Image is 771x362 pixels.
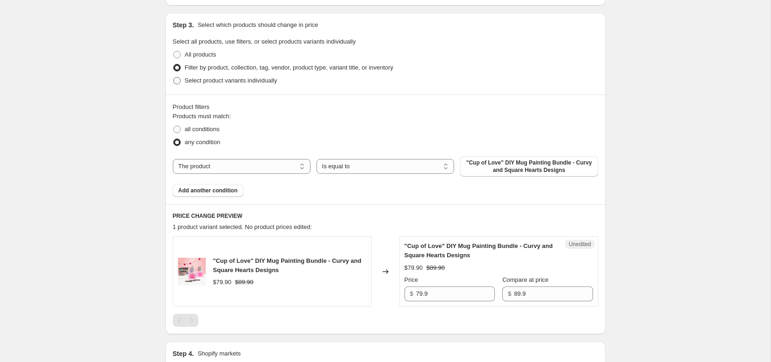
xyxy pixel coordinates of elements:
span: "Cup of Love" DIY Mug Painting Bundle - Curvy and Square Hearts Designs [213,257,361,273]
span: All products [185,51,216,58]
h2: Step 3. [173,20,194,30]
span: "Cup of Love" DIY Mug Painting Bundle - Curvy and Square Hearts Designs [466,159,592,174]
h2: Step 4. [173,349,194,358]
span: Unedited [569,241,591,248]
span: Compare at price [502,276,549,283]
span: Select all products, use filters, or select products variants individually [173,38,356,45]
span: 1 product variant selected. No product prices edited: [173,223,312,230]
nav: Pagination [173,314,198,327]
button: "Cup of Love" DIY Mug Painting Bundle - Curvy and Square Hearts Designs [460,156,598,177]
div: $79.90 [213,278,232,287]
span: Filter by product, collection, tag, vendor, product type, variant title, or inventory [185,64,393,71]
span: Add another condition [178,187,238,194]
div: $79.90 [404,263,423,273]
span: any condition [185,139,221,146]
strike: $89.90 [235,278,253,287]
span: all conditions [185,126,220,133]
img: updated_COL_Bundle_Coloured_80x.png [178,258,206,286]
button: Add another condition [173,184,243,197]
strike: $89.90 [426,263,445,273]
span: $ [410,290,413,297]
span: $ [508,290,511,297]
span: Products must match: [173,113,231,120]
div: Product filters [173,102,598,112]
p: Shopify markets [197,349,240,358]
h6: PRICE CHANGE PREVIEW [173,212,598,220]
span: Price [404,276,418,283]
p: Select which products should change in price [197,20,318,30]
span: "Cup of Love" DIY Mug Painting Bundle - Curvy and Square Hearts Designs [404,242,553,259]
span: Select product variants individually [185,77,277,84]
